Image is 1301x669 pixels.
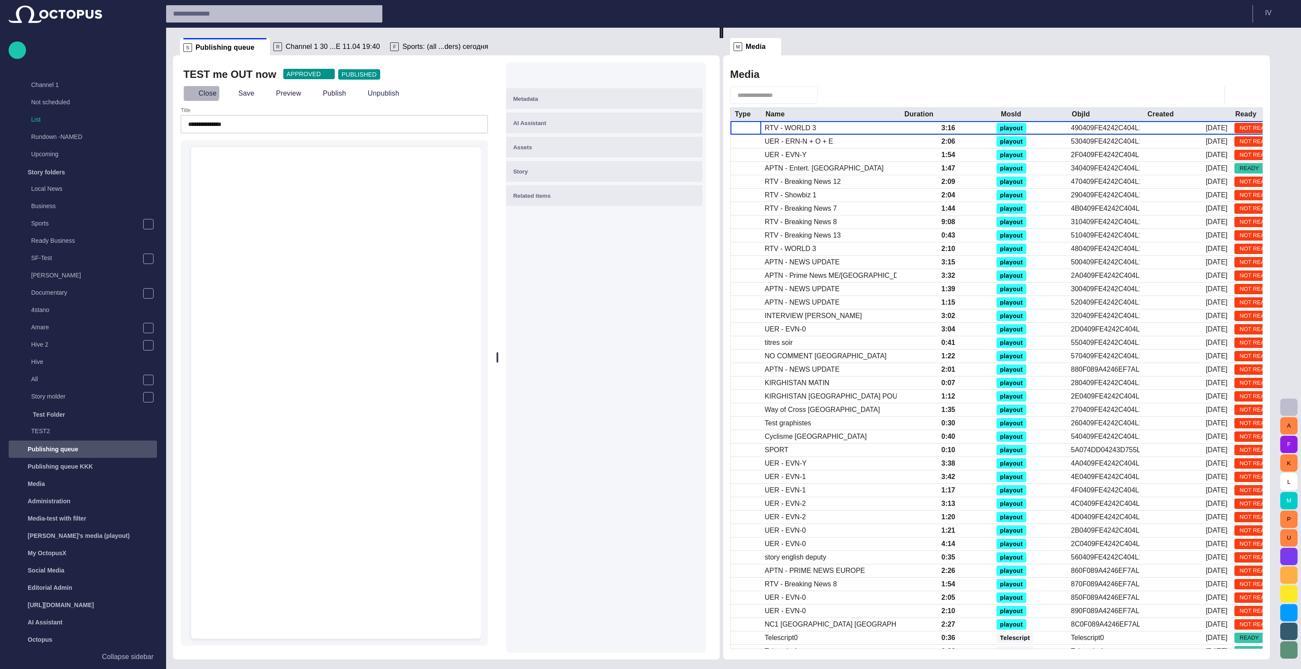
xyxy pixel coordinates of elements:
div: 550409FE4242C404L1I [1071,338,1140,347]
div: 4F0409FE4242C404L1I [1071,486,1140,495]
div: 3:16 [941,123,955,133]
p: S [183,43,192,52]
div: 25.03.2005 [1206,499,1227,508]
span: NOT READY [1234,204,1278,213]
div: 500409FE4242C404L1I [1071,257,1140,267]
p: List [31,115,157,124]
span: READY [1234,164,1264,173]
div: UER - EVN-2 [765,512,806,522]
div: 570409FE4242C404L1I [1071,351,1140,361]
span: playout [1000,286,1023,292]
p: All [31,375,143,383]
div: 3:32 [941,271,955,280]
div: 490409FE4242C404L1I [1071,123,1140,133]
span: NOT READY [1234,137,1278,146]
div: 320409FE4242C404L1I [1071,311,1140,321]
span: playout [1000,138,1023,145]
button: Collapse sidebar [9,648,157,666]
div: RTV - Breaking News 8 [765,579,837,589]
div: 0:35 [941,553,955,562]
div: titres soir [765,338,793,347]
div: Publishing queue [9,441,157,458]
div: FSports: (all ...ders) сегодня [387,38,503,55]
button: P [1280,511,1298,528]
div: 3:38 [941,459,955,468]
div: SF-Test [14,250,157,267]
div: 0:40 [941,432,955,441]
div: 25.03.2005 [1206,459,1227,468]
button: Story [506,161,702,182]
div: KIRGHISTAN RUSSIA POUTINE [765,392,897,401]
div: 25.03.2005 [1206,378,1227,388]
div: 26.03.2005 [1206,351,1227,361]
div: Type [735,110,751,119]
div: story english deputy [765,553,826,562]
div: 0:43 [941,231,955,240]
p: Hive 2 [31,340,143,349]
div: 1:21 [941,526,955,535]
div: 340409FE4242C404L1I [1071,164,1140,173]
div: 30.03.2005 [1206,620,1227,629]
div: 4B0409FE4242C404L1I [1071,204,1140,213]
div: 25.03.2005 [1206,539,1227,549]
div: 25.03.2005 [1206,177,1227,187]
div: 890F089A4246EF7AL1I [1071,606,1140,616]
div: Ready [1235,110,1256,119]
div: Hive [14,354,157,371]
div: Amare [14,319,157,337]
div: 25.03.2005 [1206,244,1227,254]
span: playout [1000,313,1023,319]
span: NOT READY [1234,312,1278,320]
button: Close [183,86,220,101]
div: 29.03.2005 [1206,365,1227,374]
p: Upcoming [31,150,140,158]
button: L [1280,473,1298,490]
div: 270409FE4242C404L1I [1071,405,1140,415]
div: RTV - Breaking News 8 [765,217,837,227]
div: 25.03.2005 [1206,512,1227,522]
span: NOT READY [1234,258,1278,267]
div: 25.03.2005 [1206,190,1227,200]
div: 29.03.2005 [1206,566,1227,576]
span: NOT READY [1234,191,1278,199]
div: INTERVIEW NAIM KASSEM [765,311,862,321]
div: 1:17 [941,486,955,495]
button: M [1280,492,1298,509]
div: 0:41 [941,338,955,347]
div: 880F089A4246EF7AL1I [1071,365,1140,374]
div: APTN - PRIME NEWS EUROPE [765,566,865,576]
span: NOT READY [1234,231,1278,240]
div: 29.03.2005 [1206,606,1227,616]
div: 26.03.2005 [1206,338,1227,347]
span: playout [1000,299,1023,306]
div: 310409FE4242C404L1I [1071,217,1140,227]
p: F [390,42,399,51]
p: Publishing queue [28,445,78,454]
div: UER - ERN-N + O + E [765,137,833,146]
div: 5A074DD04243D755L5I [1071,445,1140,455]
div: 4E0409FE4242C404L1I [1071,472,1140,482]
div: RTV - Breaking News 7 [765,204,837,213]
div: 470409FE4242C404L1I [1071,177,1140,187]
div: 4:14 [941,539,955,549]
button: U [1280,529,1298,547]
div: 1:12 [941,392,955,401]
div: 8C0F089A4246EF7AL1I [1071,620,1140,629]
div: 9:08 [941,217,955,227]
span: playout [1000,353,1023,359]
div: 540409FE4242C404L1I [1071,432,1140,441]
div: 25.03.2005 [1206,284,1227,294]
span: playout [1000,179,1023,185]
button: Assets [506,137,702,158]
span: playout [1000,340,1023,346]
div: Story molder [14,389,157,406]
div: 860F089A4246EF7AL1I [1071,566,1140,576]
div: [URL][DOMAIN_NAME] [9,596,157,614]
p: Collapse sidebar [102,652,154,662]
div: 3:13 [941,499,955,508]
div: APTN - NEWS UPDATE [765,257,840,267]
div: UER - EVN-0 [765,606,806,616]
div: 4stano [14,302,157,319]
div: 2C0409FE4242C404L1I [1071,539,1140,549]
div: 0:30 [941,418,955,428]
